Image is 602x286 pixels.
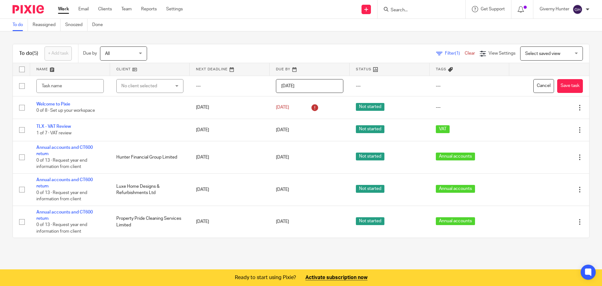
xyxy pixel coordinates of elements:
[276,128,289,132] span: [DATE]
[190,96,270,119] td: [DATE]
[141,6,157,12] a: Reports
[276,155,289,159] span: [DATE]
[356,153,384,160] span: Not started
[78,6,89,12] a: Email
[45,46,72,61] a: + Add task
[465,51,475,56] a: Clear
[390,8,446,13] input: Search
[110,141,190,174] td: Hunter Financial Group Limited
[36,145,93,156] a: Annual accounts and CT600 return
[36,191,87,202] span: 0 of 13 · Request year end information from client
[190,76,270,96] td: ---
[121,79,171,93] div: No client selected
[36,223,87,234] span: 0 of 13 · Request year end information from client
[110,206,190,238] td: Property Pride Cleaning Services Limited
[276,105,289,110] span: [DATE]
[533,79,554,93] button: Cancel
[430,76,510,96] td: ---
[436,217,475,225] span: Annual accounts
[13,19,28,31] a: To do
[436,185,475,193] span: Annual accounts
[356,103,384,111] span: Not started
[19,50,38,57] h1: To do
[190,141,270,174] td: [DATE]
[276,79,343,93] input: Pick a date
[445,51,465,56] span: Filter
[98,6,112,12] a: Clients
[276,220,289,224] span: [DATE]
[33,19,61,31] a: Reassigned
[190,173,270,206] td: [DATE]
[65,19,87,31] a: Snoozed
[436,104,503,111] div: ---
[36,102,70,106] a: Welcome to Pixie
[455,51,460,56] span: (1)
[36,79,104,93] input: Task name
[13,5,44,13] img: Pixie
[92,19,108,31] a: Done
[36,124,71,129] a: TLX - VAT Review
[190,206,270,238] td: [DATE]
[350,76,430,96] td: ---
[573,4,583,14] img: svg%3E
[557,79,583,93] button: Save task
[58,6,69,12] a: Work
[121,6,132,12] a: Team
[276,187,289,192] span: [DATE]
[105,51,110,56] span: All
[540,6,569,12] p: Giverny Hunter
[83,50,97,57] p: Due by
[436,153,475,160] span: Annual accounts
[36,178,93,188] a: Annual accounts and CT600 return
[36,109,95,113] span: 0 of 8 · Set up your workspace
[436,67,446,71] span: Tags
[481,7,505,11] span: Get Support
[166,6,183,12] a: Settings
[436,125,450,133] span: VAT
[190,119,270,141] td: [DATE]
[488,51,515,56] span: View Settings
[525,51,560,56] span: Select saved view
[36,131,71,135] span: 1 of 7 · VAT review
[36,158,87,169] span: 0 of 13 · Request year end information from client
[356,217,384,225] span: Not started
[32,51,38,56] span: (5)
[356,185,384,193] span: Not started
[356,125,384,133] span: Not started
[110,173,190,206] td: Luxe Home Designs & Refurbishments Ltd
[36,210,93,221] a: Annual accounts and CT600 return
